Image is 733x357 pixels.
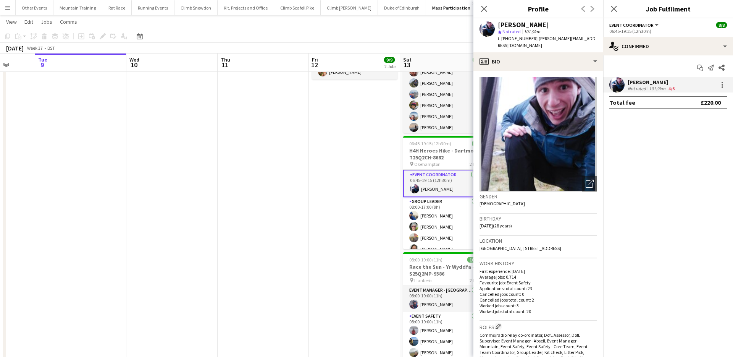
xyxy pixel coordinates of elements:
button: Mass Participation [426,0,477,15]
span: Wed [129,56,139,63]
a: View [3,17,20,27]
app-card-role: Event Safety10/1006:00-22:00 (16h)[PERSON_NAME][PERSON_NAME][PERSON_NAME][PERSON_NAME][PERSON_NAM... [403,54,489,179]
a: Edit [21,17,36,27]
span: [GEOGRAPHIC_DATA], [STREET_ADDRESS] [480,245,561,251]
span: 10/10 [467,257,483,263]
a: Jobs [38,17,55,27]
app-card-role: Event Manager - [GEOGRAPHIC_DATA]1/108:00-19:00 (11h)[PERSON_NAME] [403,286,489,312]
span: 11 [220,60,230,69]
span: 56/56 [473,57,488,63]
button: Other Events [16,0,53,15]
p: Worked jobs total count: 20 [480,308,597,314]
h3: H4H Heroes Hike - Dartmoor - T25Q2CH-8682 [403,147,489,161]
p: Applications total count: 23 [480,286,597,291]
button: Climb Scafell Pike [274,0,321,15]
h3: Birthday [480,215,597,222]
app-card-role: Group Leader7/708:00-17:00 (9h)[PERSON_NAME][PERSON_NAME][PERSON_NAME][PERSON_NAME] [403,197,489,290]
span: 13 [402,60,412,69]
app-job-card: 06:45-19:15 (12h30m)8/8H4H Heroes Hike - Dartmoor - T25Q2CH-8682 Okehampton2 RolesEvent Coordinat... [403,136,489,249]
span: | [PERSON_NAME][EMAIL_ADDRESS][DOMAIN_NAME] [498,36,596,48]
div: Open photos pop-in [582,176,597,191]
h3: Race the Sun - Yr Wyddfa - S25Q2MP-9386 [403,263,489,277]
p: Cancelled jobs count: 0 [480,291,597,297]
button: Kit, Projects and Office [218,0,274,15]
div: 4 Jobs [473,63,488,69]
span: [DATE] (28 years) [480,223,512,229]
app-job-card: 06:00-22:00 (16h)20/20Northumberland Mighty Hike - S25Q2TS-9264 Alnwick3 RolesEvent Safety10/1006... [403,20,489,133]
p: Average jobs: 0.714 [480,274,597,280]
div: Confirmed [603,37,733,55]
span: Okehampton [414,161,441,167]
span: 101.9km [522,29,542,34]
p: First experience: [DATE] [480,268,597,274]
div: Total fee [609,99,635,106]
h3: Job Fulfilment [603,4,733,14]
span: 12 [311,60,318,69]
div: 2 Jobs [384,63,396,69]
span: Week 37 [25,45,44,51]
h3: Work history [480,260,597,267]
h3: Location [480,237,597,244]
span: 2 Roles [470,277,483,283]
span: Llanberis [414,277,432,283]
span: 06:45-19:15 (12h30m) [409,141,451,146]
button: Event Coordinator [609,22,660,28]
h3: Gender [480,193,597,200]
img: Crew avatar or photo [480,77,597,191]
div: Bio [473,52,603,71]
span: Thu [221,56,230,63]
button: Climb [PERSON_NAME] [321,0,378,15]
p: Cancelled jobs total count: 2 [480,297,597,303]
span: Event Coordinator [609,22,654,28]
button: Running Events [132,0,174,15]
h3: Roles [480,323,597,331]
div: [DATE] [6,44,24,52]
app-card-role: Event Coordinator1/106:45-19:15 (12h30m)[PERSON_NAME] [403,170,489,197]
span: View [6,18,17,25]
span: 8/8 [716,22,727,28]
span: Not rated [502,29,521,34]
h3: Profile [473,4,603,14]
div: [PERSON_NAME] [498,21,549,28]
span: 9 [37,60,47,69]
span: Fri [312,56,318,63]
span: Tue [38,56,47,63]
div: Not rated [628,86,647,91]
p: Favourite job: Event Safety [480,280,597,286]
span: Comms [60,18,77,25]
div: £220.00 [701,99,721,106]
div: BST [47,45,55,51]
button: Mountain Training [53,0,102,15]
span: Sat [403,56,412,63]
span: 08:00-19:00 (11h) [409,257,442,263]
div: [PERSON_NAME] [628,79,676,86]
button: Duke of Edinburgh [378,0,426,15]
p: Worked jobs count: 3 [480,303,597,308]
span: t. [PHONE_NUMBER] [498,36,538,41]
span: Jobs [41,18,52,25]
div: 06:45-19:15 (12h30m) [609,28,727,34]
app-skills-label: 4/6 [668,86,675,91]
button: Climb Snowdon [174,0,218,15]
span: Edit [24,18,33,25]
button: Rat Race [102,0,132,15]
div: 101.9km [647,86,667,91]
span: 8/8 [472,141,483,146]
span: 10 [128,60,139,69]
span: 2 Roles [470,161,483,167]
span: [DEMOGRAPHIC_DATA] [480,201,525,206]
a: Comms [57,17,80,27]
span: 9/9 [384,57,395,63]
